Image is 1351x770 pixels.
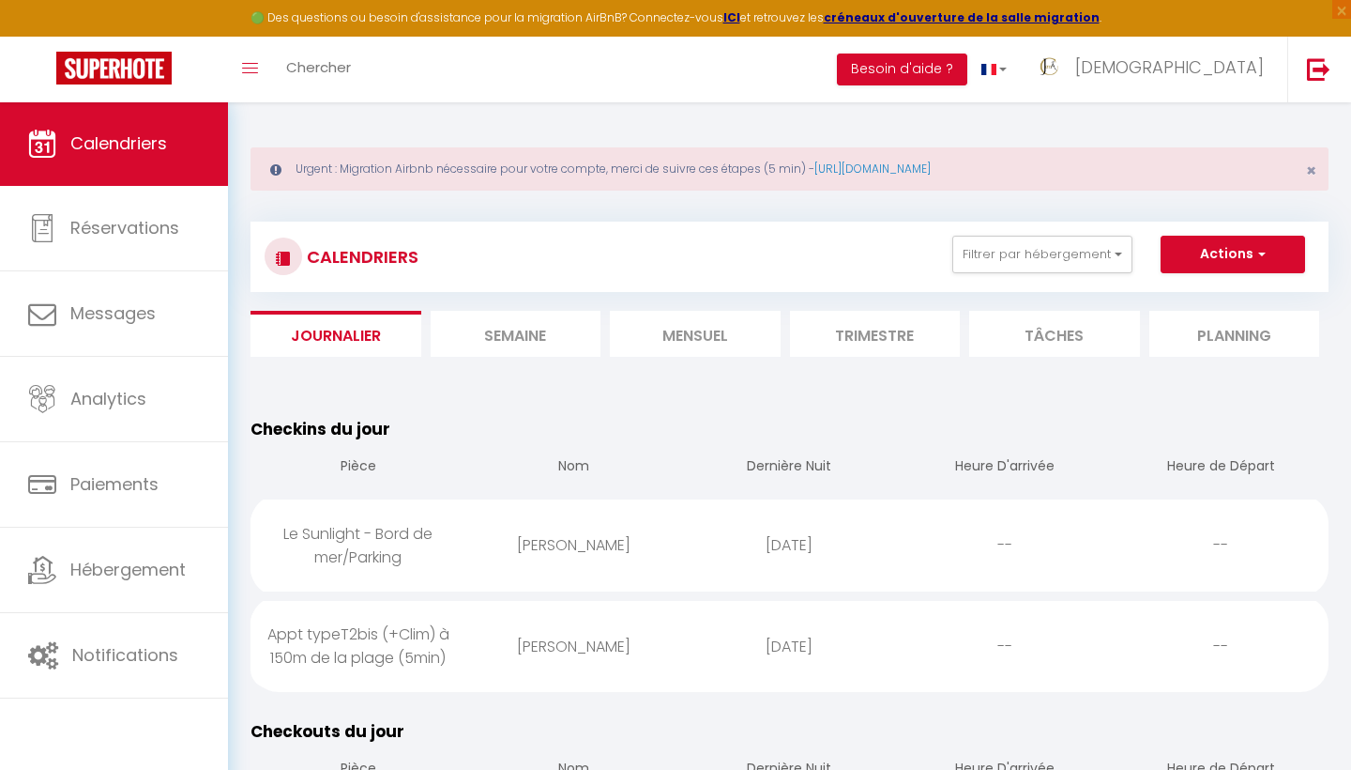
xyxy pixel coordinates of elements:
div: [PERSON_NAME] [466,616,682,677]
div: -- [897,616,1113,677]
span: Chercher [286,57,351,77]
li: Journalier [250,311,421,357]
span: Réservations [70,216,179,239]
span: Paiements [70,472,159,496]
a: [URL][DOMAIN_NAME] [814,161,931,177]
li: Tâches [969,311,1140,357]
th: Pièce [250,441,466,495]
th: Heure D'arrivée [897,441,1113,495]
th: Heure de Départ [1113,441,1328,495]
li: Semaine [431,311,601,357]
a: Chercher [272,37,365,102]
img: logout [1307,57,1330,81]
a: ... [DEMOGRAPHIC_DATA] [1021,37,1287,102]
span: Notifications [72,643,178,667]
div: -- [1113,616,1328,677]
li: Mensuel [610,311,781,357]
div: [DATE] [682,616,898,677]
div: [PERSON_NAME] [466,515,682,576]
a: ICI [723,9,740,25]
span: Checkins du jour [250,418,390,440]
div: Le Sunlight - Bord de mer/Parking [250,503,466,588]
div: Appt typeT2bis (+Clim) à 150m de la plage (5min) [250,604,466,688]
button: Besoin d'aide ? [837,54,967,85]
span: Messages [70,301,156,325]
img: ... [1035,54,1063,82]
div: Urgent : Migration Airbnb nécessaire pour votre compte, merci de suivre ces étapes (5 min) - [250,147,1328,191]
h3: CALENDRIERS [302,236,418,278]
span: Analytics [70,387,146,410]
a: créneaux d'ouverture de la salle migration [824,9,1100,25]
span: Hébergement [70,558,186,581]
span: Checkouts du jour [250,720,404,743]
span: [DEMOGRAPHIC_DATA] [1075,55,1264,79]
th: Dernière Nuit [682,441,898,495]
div: -- [1113,515,1328,576]
img: Super Booking [56,52,172,85]
li: Planning [1149,311,1320,357]
div: -- [897,515,1113,576]
div: [DATE] [682,515,898,576]
li: Trimestre [790,311,961,357]
button: Close [1306,162,1316,179]
span: Calendriers [70,131,167,155]
button: Actions [1161,236,1305,273]
button: Filtrer par hébergement [952,236,1132,273]
th: Nom [466,441,682,495]
span: × [1306,159,1316,182]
